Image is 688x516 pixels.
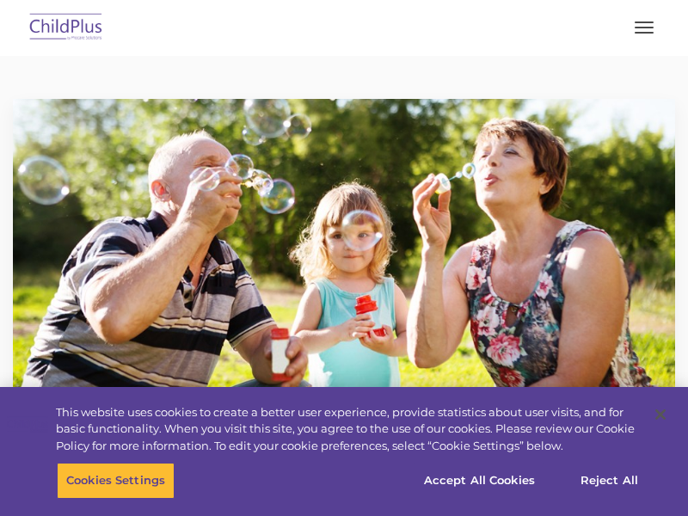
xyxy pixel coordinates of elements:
img: ChildPlus by Procare Solutions [26,8,107,48]
button: Close [642,396,679,433]
button: Cookies Settings [57,463,175,499]
div: This website uses cookies to create a better user experience, provide statistics about user visit... [56,404,640,455]
button: Accept All Cookies [415,463,544,499]
button: Reject All [556,463,663,499]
